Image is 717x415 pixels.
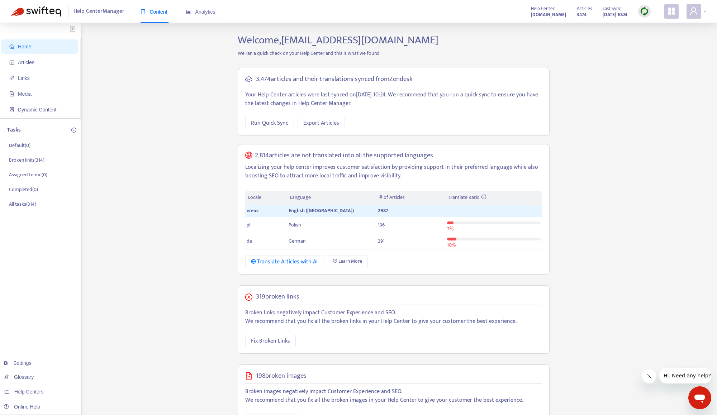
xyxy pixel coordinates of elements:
[247,206,258,215] span: en-us
[18,59,34,65] span: Articles
[577,5,592,13] span: Articles
[238,31,438,49] span: Welcome, [EMAIL_ADDRESS][DOMAIN_NAME]
[256,293,299,301] h5: 319 broken links
[71,128,76,133] span: plus-circle
[18,75,30,81] span: Links
[298,117,345,128] button: Export Articles
[245,117,294,128] button: Run Quick Sync
[245,91,542,108] p: Your Help Center articles were last synced on [DATE] 10:24 . We recommend that you run a quick sy...
[18,107,56,113] span: Dynamic Content
[245,294,252,301] span: close-circle
[186,9,215,15] span: Analytics
[378,221,385,229] span: 196
[245,152,252,160] span: global
[289,206,354,215] span: English ([GEOGRAPHIC_DATA])
[531,5,555,13] span: Help Center
[73,5,124,18] span: Help Center Manager
[141,9,146,14] span: book
[640,7,649,16] img: sync.dc5367851b00ba804db3.png
[7,126,21,134] p: Tasks
[247,237,252,245] span: de
[447,241,456,249] span: 10 %
[245,256,324,267] button: Translate Articles with AI
[255,152,433,160] h5: 2,814 articles are not translated into all the supported languages
[141,9,167,15] span: Content
[245,163,542,180] p: Localizing your help center improves customer satisfaction by providing support in their preferre...
[232,49,555,57] p: We ran a quick check on your Help Center and this is what we found
[4,404,40,410] a: Online Help
[603,5,621,13] span: Last Sync
[247,221,250,229] span: pl
[531,10,566,19] a: [DOMAIN_NAME]
[688,386,711,409] iframe: Button to launch messaging window
[18,91,32,97] span: Media
[9,156,44,164] p: Broken links ( 314 )
[9,171,47,178] p: Assigned to me ( 0 )
[186,9,191,14] span: area-chart
[4,360,32,366] a: Settings
[11,6,61,16] img: Swifteq
[245,191,288,205] th: Locale
[251,337,290,345] span: Fix Broken Links
[376,191,446,205] th: # of Articles
[642,369,656,383] iframe: Close message
[245,335,296,346] button: Fix Broken Links
[9,60,14,65] span: account-book
[289,221,301,229] span: Polish
[245,387,542,405] p: Broken images negatively impact Customer Experience and SEO. We recommend that you fix all the br...
[9,76,14,81] span: link
[251,119,288,128] span: Run Quick Sync
[338,257,362,265] span: Learn More
[9,91,14,96] span: file-image
[18,44,31,49] span: Home
[689,7,698,15] span: user
[667,7,676,15] span: appstore
[327,256,368,267] a: Learn More
[9,142,30,149] p: Default ( 0 )
[447,225,454,233] span: 7 %
[659,368,711,383] iframe: Message from company
[256,372,307,380] h5: 198 broken images
[289,237,305,245] span: German
[9,200,36,208] p: All tasks ( 314 )
[577,11,587,19] strong: 3474
[378,237,385,245] span: 291
[14,389,44,395] span: Help Centers
[287,191,376,205] th: Language
[603,11,627,19] strong: [DATE] 10:24
[245,372,252,380] span: file-image
[303,119,339,128] span: Export Articles
[448,194,539,201] div: Translate Ratio
[245,309,542,326] p: Broken links negatively impact Customer Experience and SEO. We recommend that you fix all the bro...
[256,75,413,84] h5: 3,474 articles and their translations synced from Zendesk
[9,107,14,112] span: container
[9,44,14,49] span: home
[9,186,38,193] p: Completed ( 0 )
[245,76,252,83] span: cloud-sync
[531,11,566,19] strong: [DOMAIN_NAME]
[251,257,318,266] div: Translate Articles with AI
[378,206,388,215] span: 2987
[4,374,34,380] a: Glossary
